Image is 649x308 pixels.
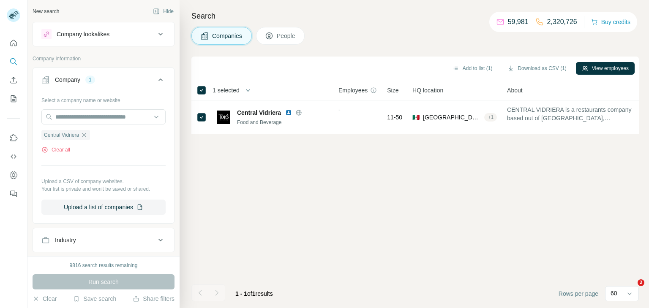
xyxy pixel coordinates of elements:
span: 11-50 [387,113,402,122]
button: Share filters [133,294,175,303]
span: 1 [252,290,256,297]
img: LinkedIn logo [285,109,292,116]
span: Employees [338,86,368,95]
span: Central Vidriera [237,108,281,117]
div: Industry [55,236,76,244]
button: Search [7,54,20,69]
span: [GEOGRAPHIC_DATA], [GEOGRAPHIC_DATA] [423,113,481,122]
span: - [338,106,341,113]
span: results [235,290,273,297]
button: Clear [33,294,57,303]
button: Use Surfe on LinkedIn [7,130,20,146]
div: Food and Beverage [237,119,328,126]
p: 59,981 [508,17,529,27]
button: Feedback [7,186,20,201]
button: Upload a list of companies [41,200,166,215]
span: 1 - 1 [235,290,247,297]
p: 60 [611,289,617,297]
span: People [277,32,296,40]
button: Industry [33,230,174,250]
button: Company lookalikes [33,24,174,44]
span: Central Vidriera [44,131,79,139]
span: About [507,86,523,95]
div: Select a company name or website [41,93,166,104]
iframe: Intercom live chat [620,279,641,300]
button: Buy credits [591,16,630,28]
button: Quick start [7,35,20,51]
span: 🇲🇽 [412,113,420,122]
span: 1 selected [213,86,240,95]
div: + 1 [484,113,497,121]
span: HQ location [412,86,443,95]
button: Download as CSV (1) [502,62,572,75]
p: 2,320,726 [547,17,577,27]
span: of [247,290,252,297]
img: Avatar [7,8,20,22]
div: 9816 search results remaining [70,262,138,269]
button: Hide [147,5,180,18]
div: Company [55,76,80,84]
div: New search [33,8,59,15]
p: Your list is private and won't be saved or shared. [41,185,166,193]
img: Logo of Central Vidriera [217,111,230,124]
button: Add to list (1) [447,62,499,75]
button: Clear all [41,146,70,154]
div: 1 [85,76,95,84]
span: Size [387,86,398,95]
button: Dashboard [7,168,20,183]
div: Company lookalikes [57,30,109,38]
p: Upload a CSV of company websites. [41,178,166,185]
button: Use Surfe API [7,149,20,164]
button: Enrich CSV [7,73,20,88]
button: View employees [576,62,635,75]
span: 2 [638,279,644,286]
span: CENTRAL VIDRIERA is a restaurants company based out of [GEOGRAPHIC_DATA], [GEOGRAPHIC_DATA]. [507,105,632,122]
span: Rows per page [559,289,598,298]
button: Save search [73,294,116,303]
p: Company information [33,55,175,62]
button: My lists [7,91,20,106]
span: Companies [212,32,243,40]
h4: Search [191,10,639,22]
button: Company1 [33,70,174,93]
